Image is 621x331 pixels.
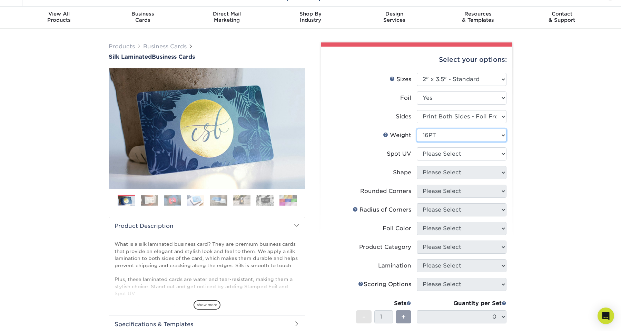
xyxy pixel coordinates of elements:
div: Marketing [185,11,269,23]
a: Resources& Templates [436,7,520,29]
a: BusinessCards [101,7,185,29]
span: - [362,312,365,322]
div: Services [352,11,436,23]
img: Business Cards 08 [279,195,297,206]
span: Direct Mail [185,11,269,17]
div: Sets [356,299,411,308]
img: Business Cards 02 [141,195,158,206]
div: Open Intercom Messenger [598,308,614,324]
div: Spot UV [387,150,411,158]
span: Business [101,11,185,17]
a: DesignServices [352,7,436,29]
span: Resources [436,11,520,17]
span: Silk Laminated [109,53,152,60]
div: Products [17,11,101,23]
span: + [401,312,406,322]
span: show more [194,300,220,310]
img: Business Cards 05 [210,195,227,206]
span: Contact [520,11,604,17]
div: Sides [396,113,411,121]
div: Foil Color [383,224,411,233]
img: Silk Laminated 01 [109,30,305,227]
span: View All [17,11,101,17]
div: Lamination [378,262,411,270]
div: Scoring Options [358,280,411,289]
img: Business Cards 04 [187,195,204,206]
div: Weight [383,131,411,139]
h1: Business Cards [109,53,305,60]
div: & Templates [436,11,520,23]
a: Silk LaminatedBusiness Cards [109,53,305,60]
span: Shop By [269,11,353,17]
a: View AllProducts [17,7,101,29]
img: Business Cards 06 [233,195,250,206]
div: Rounded Corners [360,187,411,195]
div: Product Category [359,243,411,251]
a: Shop ByIndustry [269,7,353,29]
a: Business Cards [143,43,187,50]
div: Quantity per Set [417,299,506,308]
div: & Support [520,11,604,23]
img: Business Cards 01 [118,192,135,210]
div: Foil [400,94,411,102]
span: Design [352,11,436,17]
div: Select your options: [327,47,507,73]
a: Direct MailMarketing [185,7,269,29]
div: Shape [393,168,411,177]
div: Radius of Corners [353,206,411,214]
div: Cards [101,11,185,23]
div: Sizes [390,75,411,84]
img: Business Cards 03 [164,195,181,206]
div: Industry [269,11,353,23]
a: Products [109,43,135,50]
h2: Product Description [109,217,305,235]
a: Contact& Support [520,7,604,29]
img: Business Cards 07 [256,195,274,206]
